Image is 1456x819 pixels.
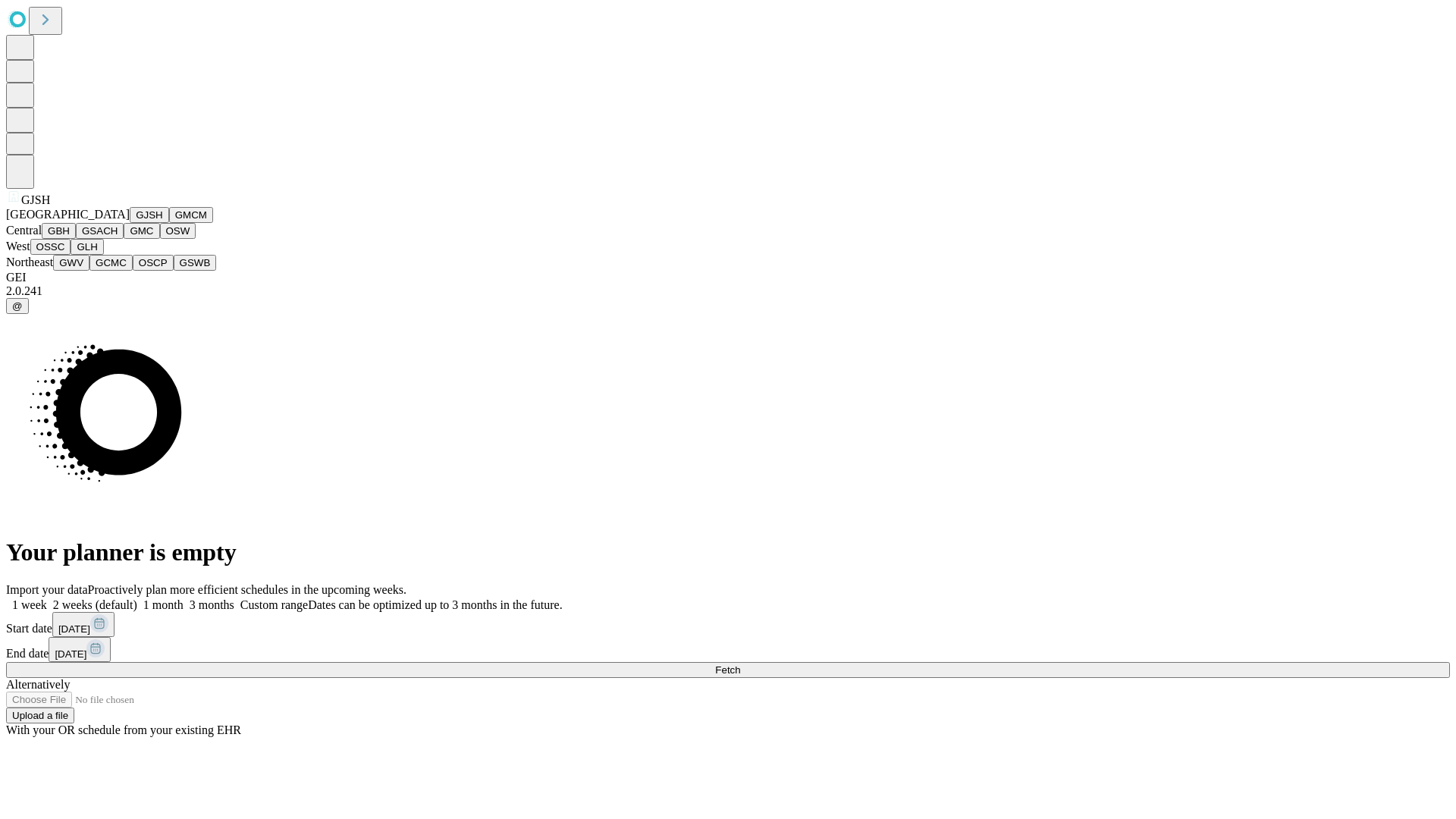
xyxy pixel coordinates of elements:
[53,598,137,611] span: 2 weeks (default)
[88,583,406,596] span: Proactively plan more efficient schedules in the upcoming weeks.
[124,223,159,239] button: GMC
[6,612,1450,637] div: Start date
[55,648,86,660] span: [DATE]
[190,598,234,611] span: 3 months
[21,193,50,206] span: GJSH
[160,223,196,239] button: OSW
[143,598,184,611] span: 1 month
[12,300,23,312] span: @
[6,583,88,596] span: Import your data
[53,255,89,271] button: GWV
[52,612,115,637] button: [DATE]
[130,207,169,223] button: GJSH
[71,239,103,255] button: GLH
[6,240,30,253] span: West
[89,255,133,271] button: GCMC
[6,224,42,237] span: Central
[6,538,1450,566] h1: Your planner is empty
[6,662,1450,678] button: Fetch
[6,723,241,736] span: With your OR schedule from your existing EHR
[58,623,90,635] span: [DATE]
[6,678,70,691] span: Alternatively
[6,271,1450,284] div: GEI
[6,256,53,268] span: Northeast
[174,255,217,271] button: GSWB
[42,223,76,239] button: GBH
[308,598,562,611] span: Dates can be optimized up to 3 months in the future.
[49,637,111,662] button: [DATE]
[133,255,174,271] button: OSCP
[30,239,71,255] button: OSSC
[240,598,308,611] span: Custom range
[169,207,213,223] button: GMCM
[6,208,130,221] span: [GEOGRAPHIC_DATA]
[715,664,740,676] span: Fetch
[12,598,47,611] span: 1 week
[6,298,29,314] button: @
[6,284,1450,298] div: 2.0.241
[6,637,1450,662] div: End date
[76,223,124,239] button: GSACH
[6,708,74,723] button: Upload a file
